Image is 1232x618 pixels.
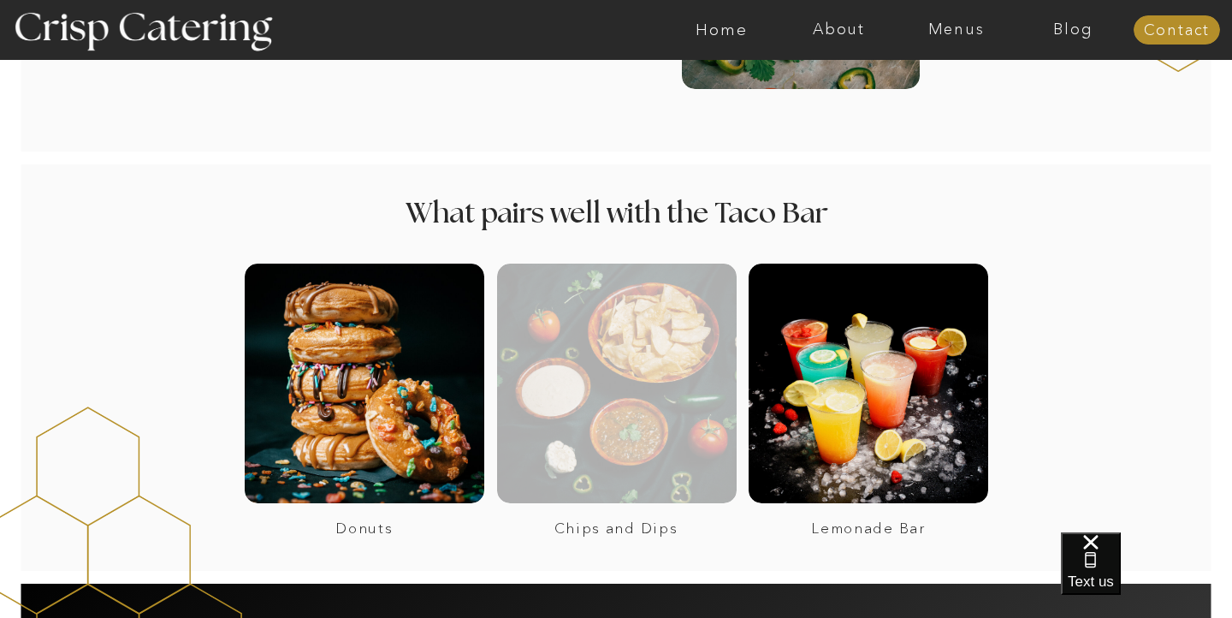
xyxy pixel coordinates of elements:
a: Menus [897,21,1015,39]
iframe: podium webchat widget bubble [1061,532,1232,618]
a: Donuts [248,520,481,537]
a: Chips and Dips [500,520,732,537]
a: Home [663,21,780,39]
a: Blog [1015,21,1132,39]
a: Lemonade Bar [752,520,985,537]
h2: What pairs well with the Taco Bar [299,199,934,233]
a: Contact [1134,22,1220,39]
a: About [780,21,897,39]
